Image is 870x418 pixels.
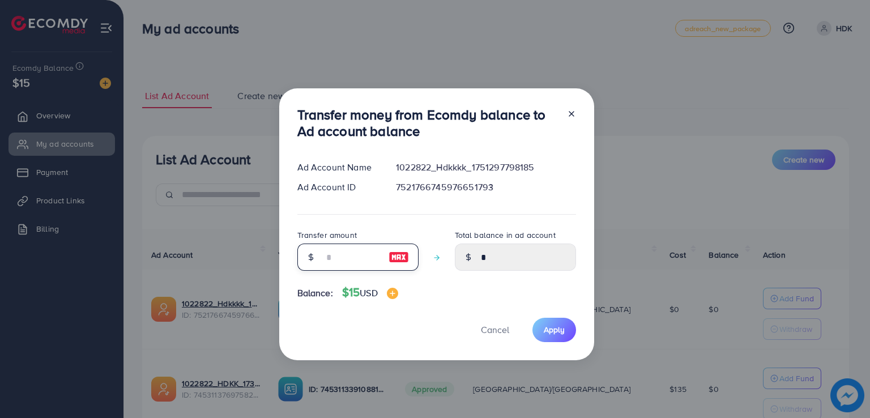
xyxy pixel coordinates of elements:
[455,229,556,241] label: Total balance in ad account
[481,323,509,336] span: Cancel
[297,287,333,300] span: Balance:
[544,324,565,335] span: Apply
[342,285,398,300] h4: $15
[387,161,585,174] div: 1022822_Hdkkkk_1751297798185
[288,161,387,174] div: Ad Account Name
[387,288,398,299] img: image
[297,106,558,139] h3: Transfer money from Ecomdy balance to Ad account balance
[387,181,585,194] div: 7521766745976651793
[389,250,409,264] img: image
[467,318,523,342] button: Cancel
[532,318,576,342] button: Apply
[297,229,357,241] label: Transfer amount
[360,287,377,299] span: USD
[288,181,387,194] div: Ad Account ID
